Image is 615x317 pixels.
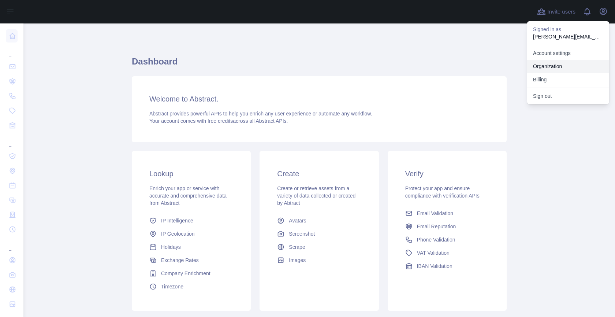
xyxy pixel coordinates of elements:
[146,280,236,293] a: Timezone
[527,73,609,86] button: Billing
[402,246,492,259] a: VAT Validation
[289,217,306,224] span: Avatars
[208,118,233,124] span: free credits
[6,133,18,148] div: ...
[146,240,236,254] a: Holidays
[161,270,210,277] span: Company Enrichment
[402,207,492,220] a: Email Validation
[289,230,315,237] span: Screenshot
[527,89,609,103] button: Sign out
[161,283,183,290] span: Timezone
[402,259,492,273] a: IBAN Validation
[149,185,227,206] span: Enrich your app or service with accurate and comprehensive data from Abstract
[547,8,575,16] span: Invite users
[289,243,305,251] span: Scrape
[417,262,452,270] span: IBAN Validation
[402,220,492,233] a: Email Reputation
[402,233,492,246] a: Phone Validation
[274,227,364,240] a: Screenshot
[146,267,236,280] a: Company Enrichment
[274,240,364,254] a: Scrape
[149,111,372,117] span: Abstract provides powerful APIs to help you enrich any user experience or automate any workflow.
[417,210,453,217] span: Email Validation
[6,237,18,252] div: ...
[277,185,355,206] span: Create or retrieve assets from a variety of data collected or created by Abtract
[149,118,288,124] span: Your account comes with across all Abstract APIs.
[533,26,603,33] p: Signed in as
[274,214,364,227] a: Avatars
[533,33,603,40] p: [PERSON_NAME][EMAIL_ADDRESS][PERSON_NAME][DOMAIN_NAME]
[527,47,609,60] a: Account settings
[146,214,236,227] a: IP Intelligence
[149,169,233,179] h3: Lookup
[149,94,489,104] h3: Welcome to Abstract.
[132,56,507,73] h1: Dashboard
[274,254,364,267] a: Images
[405,169,489,179] h3: Verify
[536,6,577,18] button: Invite users
[161,230,195,237] span: IP Geolocation
[6,44,18,59] div: ...
[146,227,236,240] a: IP Geolocation
[161,257,199,264] span: Exchange Rates
[146,254,236,267] a: Exchange Rates
[405,185,480,199] span: Protect your app and ensure compliance with verification APIs
[417,223,456,230] span: Email Reputation
[161,217,193,224] span: IP Intelligence
[289,257,306,264] span: Images
[161,243,181,251] span: Holidays
[417,249,450,257] span: VAT Validation
[277,169,361,179] h3: Create
[417,236,455,243] span: Phone Validation
[527,60,609,73] a: Organization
